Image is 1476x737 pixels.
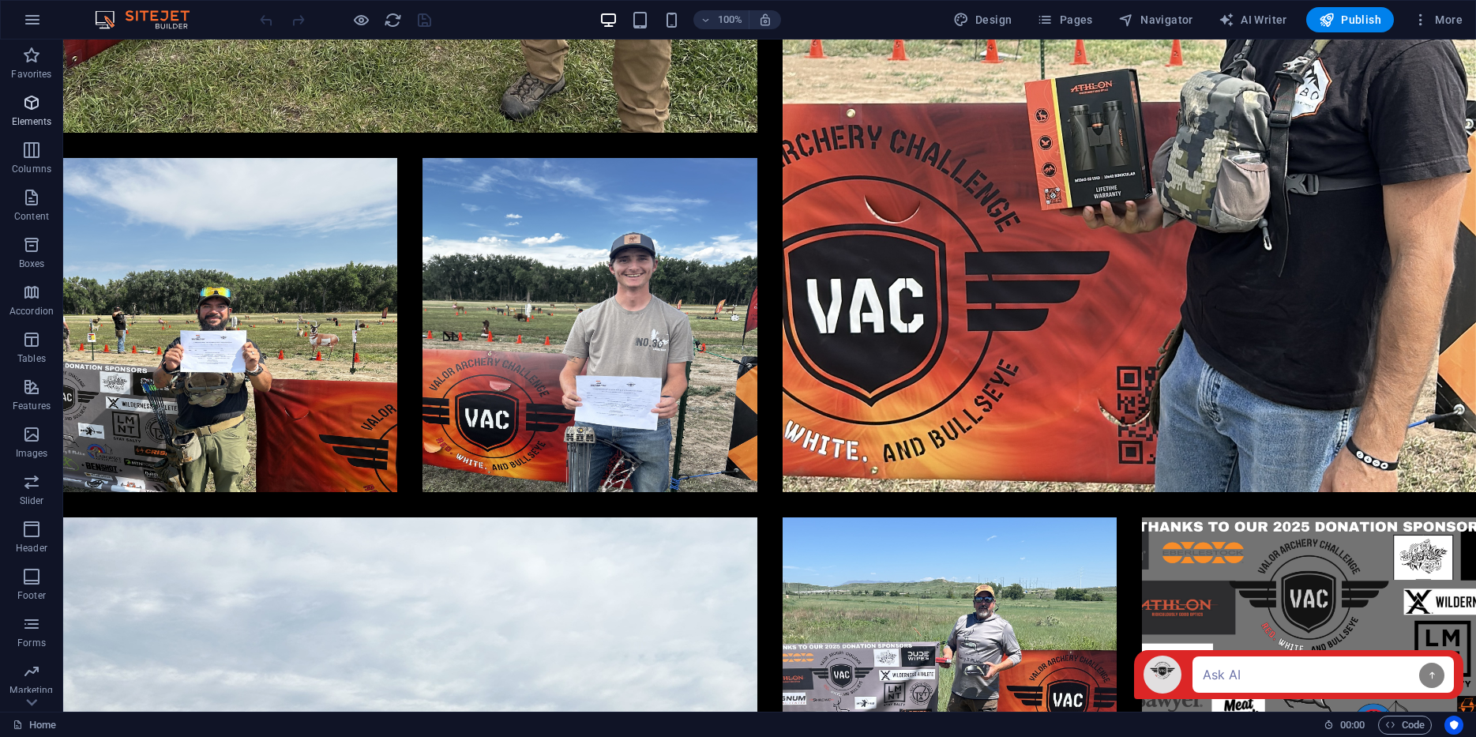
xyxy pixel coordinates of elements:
i: Reload page [384,11,402,29]
h6: Session time [1324,716,1365,735]
span: Code [1385,716,1425,735]
button: AI Writer [1212,7,1294,32]
h6: 100% [717,10,742,29]
p: Columns [12,163,51,175]
div: Design (Ctrl+Alt+Y) [947,7,1019,32]
span: Publish [1319,12,1381,28]
img: Noupe Avatar [1080,616,1118,646]
span: More [1413,12,1463,28]
button: Publish [1306,7,1394,32]
p: Header [16,542,47,555]
img: Editor Logo [91,10,209,29]
span: : [1351,719,1354,731]
p: Favorites [11,68,51,81]
p: Images [16,447,48,460]
button: Design [947,7,1019,32]
p: Features [13,400,51,412]
span: Design [953,12,1012,28]
button: More [1407,7,1469,32]
span: AI Writer [1219,12,1287,28]
p: Tables [17,352,46,365]
input: Ask AI [1129,617,1391,653]
button: Code [1378,716,1432,735]
p: Marketing [9,684,53,697]
button: Usercentrics [1444,716,1463,735]
p: Slider [20,494,44,507]
p: Elements [12,115,52,128]
button: Click here to leave preview mode and continue editing [351,10,370,29]
button: Pages [1031,7,1099,32]
p: Accordion [9,305,54,318]
p: Footer [17,589,46,602]
span: Navigator [1118,12,1193,28]
a: Click to cancel selection. Double-click to open Pages [13,716,56,735]
button: 100% [693,10,749,29]
button: Navigator [1112,7,1200,32]
p: Boxes [19,258,45,270]
p: Forms [17,637,46,649]
i: On resize automatically adjust zoom level to fit chosen device. [758,13,772,27]
button: reload [383,10,402,29]
span: Pages [1037,12,1092,28]
span: 00 00 [1340,716,1365,735]
p: Content [14,210,49,223]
